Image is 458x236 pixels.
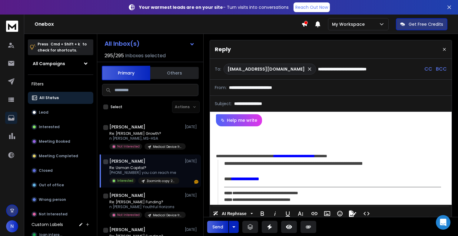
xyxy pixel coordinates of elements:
[294,2,330,12] a: Reach Out Now
[221,211,248,216] span: AI Rephrase
[215,85,227,91] p: From:
[332,21,367,27] p: My Workspace
[117,213,140,217] p: Not Interested
[185,125,198,129] p: [DATE]
[28,208,93,220] button: Not Interested
[227,66,305,72] p: [EMAIL_ADDRESS][DOMAIN_NAME]
[212,208,254,220] button: AI Rephrase
[39,110,48,115] p: Lead
[139,4,289,10] p: – Turn visits into conversations
[28,194,93,206] button: Wrong person
[6,220,18,232] button: N
[109,165,179,170] p: Re: Usman Capital?
[153,145,182,149] p: Medical Device from Twitter Giveaway
[109,227,145,233] h1: [PERSON_NAME]
[28,58,93,70] button: All Campaigns
[28,80,93,88] h3: Filters
[32,221,63,228] h3: Custom Labels
[109,136,182,141] p: n [PERSON_NAME], MS-HSA
[295,208,306,220] button: More Text
[269,208,281,220] button: Italic (⌘I)
[28,150,93,162] button: Meeting Completed
[105,41,140,47] h1: All Inbox(s)
[125,52,166,59] h3: Inboxes selected
[39,212,68,217] p: Not Interested
[216,114,262,126] button: Help me write
[28,106,93,118] button: Lead
[28,121,93,133] button: Interested
[117,178,133,183] p: Interested
[436,215,450,230] div: Open Intercom Messenger
[39,139,70,144] p: Meeting Booked
[409,21,443,27] p: Get Free Credits
[35,21,301,28] h1: Onebox
[150,66,199,80] button: Others
[39,154,78,158] p: Meeting Completed
[109,158,145,164] h1: [PERSON_NAME]
[153,213,182,218] p: Medical Device from Twitter Giveaway
[347,208,358,220] button: Signature
[28,92,93,104] button: All Status
[6,21,18,32] img: logo
[109,192,145,198] h1: [PERSON_NAME]
[109,124,145,130] h1: [PERSON_NAME]
[361,208,372,220] button: Code View
[185,159,198,164] p: [DATE]
[436,65,447,73] p: BCC
[39,197,66,202] p: Wrong person
[100,38,200,50] button: All Inbox(s)
[109,204,182,209] p: n [PERSON_NAME] Youthful Horizons
[39,168,53,173] p: Closed
[33,61,65,67] h1: All Campaigns
[105,52,124,59] span: 295 / 295
[28,179,93,191] button: Out of office
[117,144,140,149] p: Not Interested
[28,165,93,177] button: Closed
[139,4,223,10] strong: Your warmest leads are on your site
[39,125,60,129] p: Interested
[215,101,232,107] p: Subject:
[295,4,328,10] p: Reach Out Now
[28,135,93,148] button: Meeting Booked
[50,41,81,48] span: Cmd + Shift + k
[309,208,320,220] button: Insert Link (⌘K)
[215,66,221,72] p: To:
[334,208,346,220] button: Emoticons
[109,200,182,204] p: Re: [PERSON_NAME] Funding?
[147,179,176,183] p: Zoominfo copy 230k
[207,221,228,233] button: Send
[39,95,59,100] p: All Status
[424,65,432,73] p: CC
[257,208,268,220] button: Bold (⌘B)
[38,41,87,53] p: Press to check for shortcuts.
[321,208,333,220] button: Insert Image (⌘P)
[185,193,198,198] p: [DATE]
[109,170,179,175] p: [PHONE_NUMBER] you can reach me
[185,227,198,232] p: [DATE]
[111,105,122,109] label: Select
[109,131,182,136] p: Re: [PERSON_NAME] Growth?
[396,18,447,30] button: Get Free Credits
[282,208,294,220] button: Underline (⌘U)
[102,66,150,80] button: Primary
[39,183,64,188] p: Out of office
[215,45,231,54] p: Reply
